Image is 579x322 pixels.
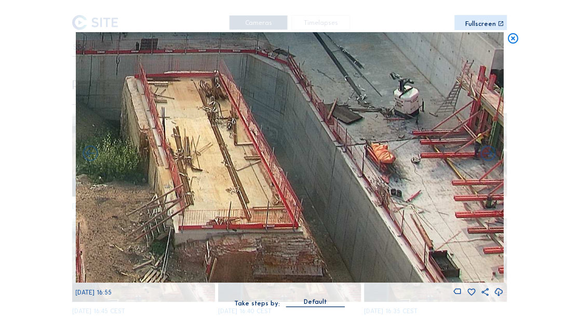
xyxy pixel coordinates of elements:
[479,145,497,163] i: Back
[286,297,345,306] div: Default
[75,289,112,296] span: [DATE] 16:55
[465,21,496,27] div: Fullscreen
[304,297,327,306] div: Default
[75,32,503,283] img: Image
[81,145,100,163] i: Forward
[234,300,280,306] div: Take steps by:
